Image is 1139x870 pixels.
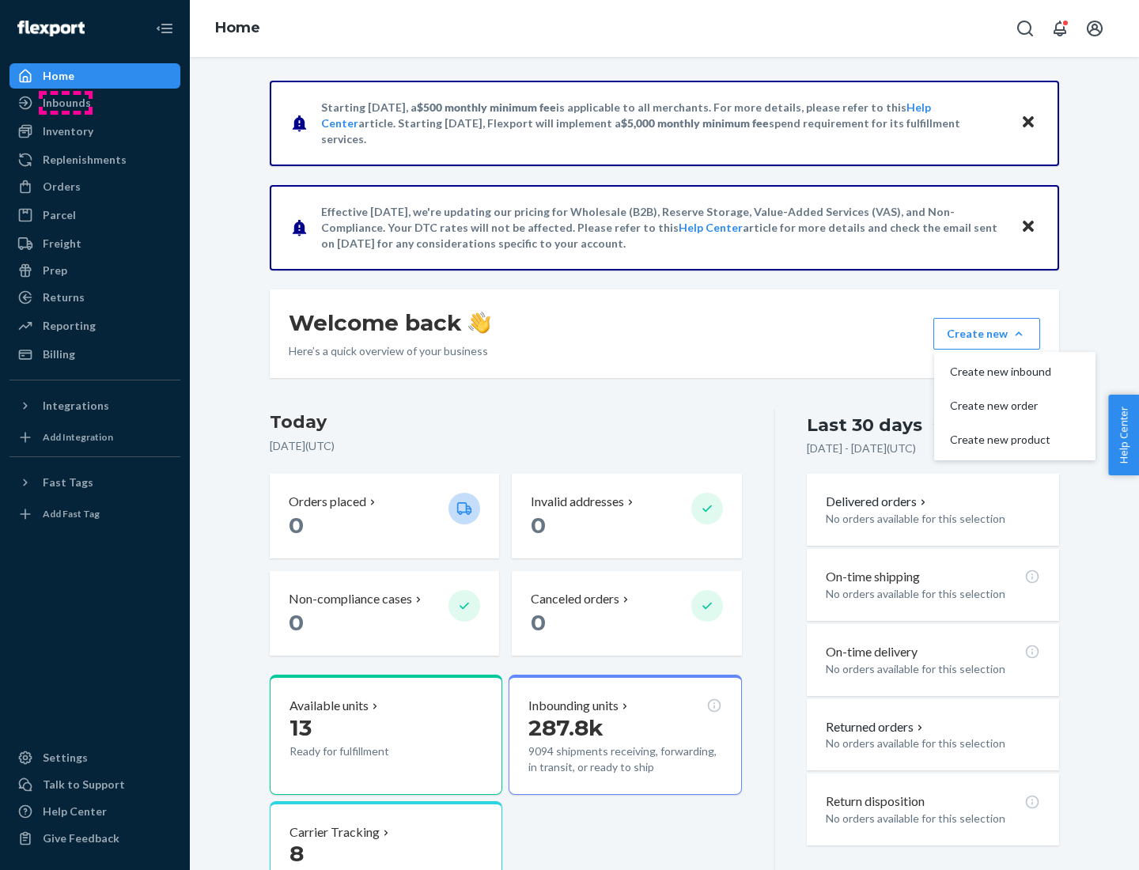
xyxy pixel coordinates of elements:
[826,568,920,586] p: On-time shipping
[289,512,304,539] span: 0
[826,493,929,511] button: Delivered orders
[9,231,180,256] a: Freight
[9,258,180,283] a: Prep
[826,643,918,661] p: On-time delivery
[289,493,366,511] p: Orders placed
[270,474,499,558] button: Orders placed 0
[826,511,1040,527] p: No orders available for this selection
[9,501,180,527] a: Add Fast Tag
[289,743,436,759] p: Ready for fulfillment
[321,204,1005,252] p: Effective [DATE], we're updating our pricing for Wholesale (B2B), Reserve Storage, Value-Added Se...
[509,675,741,795] button: Inbounding units287.8k9094 shipments receiving, forwarding, in transit, or ready to ship
[289,308,490,337] h1: Welcome back
[9,174,180,199] a: Orders
[512,474,741,558] button: Invalid addresses 0
[1108,395,1139,475] button: Help Center
[215,19,260,36] a: Home
[9,470,180,495] button: Fast Tags
[202,6,273,51] ol: breadcrumbs
[43,430,113,444] div: Add Integration
[43,236,81,252] div: Freight
[528,697,619,715] p: Inbounding units
[43,289,85,305] div: Returns
[933,318,1040,350] button: Create newCreate new inboundCreate new orderCreate new product
[468,312,490,334] img: hand-wave emoji
[270,675,502,795] button: Available units13Ready for fulfillment
[807,413,922,437] div: Last 30 days
[531,512,546,539] span: 0
[950,366,1051,377] span: Create new inbound
[9,745,180,770] a: Settings
[807,441,916,456] p: [DATE] - [DATE] ( UTC )
[826,811,1040,826] p: No orders available for this selection
[289,823,380,842] p: Carrier Tracking
[9,90,180,115] a: Inbounds
[43,830,119,846] div: Give Feedback
[950,434,1051,445] span: Create new product
[531,590,619,608] p: Canceled orders
[289,714,312,741] span: 13
[826,586,1040,602] p: No orders available for this selection
[43,475,93,490] div: Fast Tags
[43,179,81,195] div: Orders
[826,792,925,811] p: Return disposition
[679,221,743,234] a: Help Center
[826,661,1040,677] p: No orders available for this selection
[43,95,91,111] div: Inbounds
[43,263,67,278] div: Prep
[9,313,180,339] a: Reporting
[43,507,100,520] div: Add Fast Tag
[43,123,93,139] div: Inventory
[9,285,180,310] a: Returns
[9,425,180,450] a: Add Integration
[289,590,412,608] p: Non-compliance cases
[43,207,76,223] div: Parcel
[937,389,1092,423] button: Create new order
[417,100,556,114] span: $500 monthly minimum fee
[950,400,1051,411] span: Create new order
[826,718,926,736] button: Returned orders
[9,393,180,418] button: Integrations
[9,63,180,89] a: Home
[43,804,107,819] div: Help Center
[1044,13,1076,44] button: Open notifications
[289,343,490,359] p: Here’s a quick overview of your business
[1018,112,1039,134] button: Close
[826,736,1040,751] p: No orders available for this selection
[528,714,604,741] span: 287.8k
[43,777,125,792] div: Talk to Support
[937,423,1092,457] button: Create new product
[43,750,88,766] div: Settings
[9,119,180,144] a: Inventory
[9,772,180,797] a: Talk to Support
[270,438,742,454] p: [DATE] ( UTC )
[270,410,742,435] h3: Today
[531,493,624,511] p: Invalid addresses
[621,116,769,130] span: $5,000 monthly minimum fee
[512,571,741,656] button: Canceled orders 0
[289,609,304,636] span: 0
[9,202,180,228] a: Parcel
[43,398,109,414] div: Integrations
[9,342,180,367] a: Billing
[43,68,74,84] div: Home
[1009,13,1041,44] button: Open Search Box
[17,21,85,36] img: Flexport logo
[289,840,304,867] span: 8
[937,355,1092,389] button: Create new inbound
[43,346,75,362] div: Billing
[289,697,369,715] p: Available units
[149,13,180,44] button: Close Navigation
[43,318,96,334] div: Reporting
[1018,216,1039,239] button: Close
[531,609,546,636] span: 0
[9,147,180,172] a: Replenishments
[43,152,127,168] div: Replenishments
[1079,13,1111,44] button: Open account menu
[9,826,180,851] button: Give Feedback
[9,799,180,824] a: Help Center
[270,571,499,656] button: Non-compliance cases 0
[528,743,721,775] p: 9094 shipments receiving, forwarding, in transit, or ready to ship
